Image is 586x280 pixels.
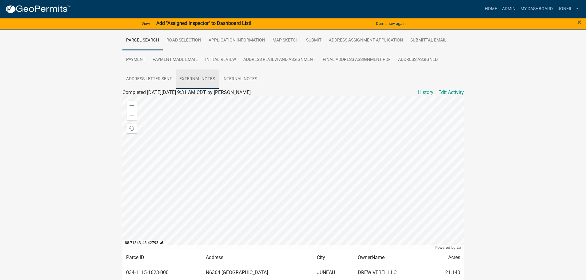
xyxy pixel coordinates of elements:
span: × [577,18,581,26]
div: Find my location [127,124,137,133]
a: Application Information [205,31,269,50]
a: Payment [122,50,149,70]
a: Submittal Email [407,31,450,50]
td: Address [202,250,313,265]
a: External Notes [176,69,219,89]
a: Final Address Assignment PDF [319,50,394,70]
button: Close [577,18,581,26]
a: joneill [555,3,581,15]
a: Edit Activity [438,89,464,96]
td: Acres [428,250,464,265]
a: Initial Review [201,50,240,70]
div: Zoom in [127,101,137,111]
a: Parcel Search [122,31,163,50]
a: Address Assignment Application [325,31,407,50]
a: Address Assigned [394,50,441,70]
a: View [139,18,153,29]
strong: Add "Assigned Inspector" to Dashboard List! [156,20,251,26]
a: Map Sketch [269,31,302,50]
a: Esri [456,245,462,250]
span: Completed [DATE][DATE] 9:31 AM CDT by [PERSON_NAME] [122,89,251,95]
a: Admin [500,3,518,15]
a: My Dashboard [518,3,555,15]
a: Payment Made Email [149,50,201,70]
a: Home [482,3,500,15]
a: Internal Notes [219,69,261,89]
td: City [313,250,354,265]
div: Zoom out [127,111,137,120]
a: Submit [302,31,325,50]
div: Powered by [434,245,464,250]
td: ParcelID [122,250,202,265]
a: Road Selection [163,31,205,50]
button: Don't show again [373,18,408,29]
td: OwnerName [354,250,428,265]
a: Address Review and Assignment [240,50,319,70]
a: Address Letter Sent [122,69,176,89]
a: History [418,89,433,96]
